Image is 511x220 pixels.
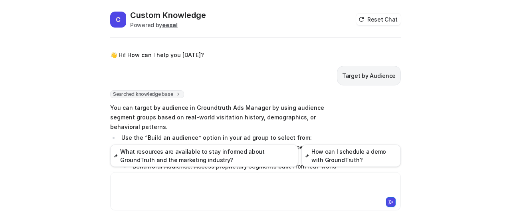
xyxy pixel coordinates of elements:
b: eesel [162,22,178,28]
span: C [110,12,126,28]
button: Reset Chat [356,14,401,25]
li: Use the “Build an audience” option in your ad group to select from: [119,133,344,190]
span: Searched knowledge base [110,90,184,98]
div: Powered by [130,21,206,29]
li: Location Audience: Target users based on past visits to specific business locations or points of ... [130,143,344,162]
button: What resources are available to stay informed about GroundTruth and the marketing industry? [110,145,298,167]
button: How can I schedule a demo with GroundTruth? [301,145,401,167]
p: 👋 Hi! How can I help you [DATE]? [110,50,204,60]
p: Target by Audience [342,71,396,81]
p: You can target by audience in Groundtruth Ads Manager by using audience segment groups based on r... [110,103,344,132]
h2: Custom Knowledge [130,10,206,21]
